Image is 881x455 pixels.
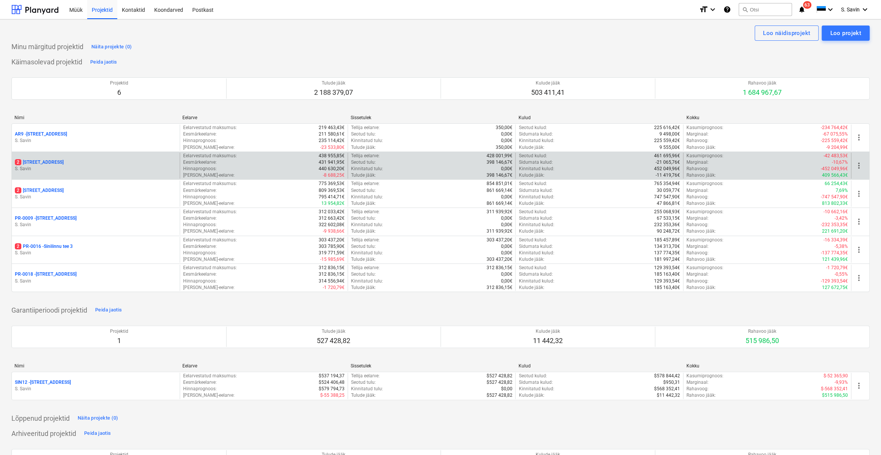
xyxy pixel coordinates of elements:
p: Eesmärkeelarve : [183,159,217,166]
button: Näita projekte (0) [76,412,120,425]
p: Seotud tulu : [351,187,376,194]
p: Sidumata kulud : [519,187,552,194]
p: 312 836,15€ [319,265,345,271]
p: Rahavoog : [686,194,709,200]
p: Kulude jääk : [519,284,544,291]
p: 211 580,61€ [319,131,345,137]
span: more_vert [854,273,863,283]
span: S. Savin [841,6,860,13]
p: 431 941,95€ [319,159,345,166]
p: -10,67% [832,159,848,166]
p: 129 393,54€ [654,265,680,271]
p: 47 866,81€ [657,200,680,207]
p: 0,00€ [501,131,512,137]
span: more_vert [854,133,863,142]
p: -234 764,42€ [821,125,848,131]
p: Eesmärkeelarve : [183,243,217,250]
p: AR9 - [STREET_ADDRESS] [15,131,67,137]
p: -10 662,16€ [824,209,848,215]
p: -15 985,69€ [320,256,345,263]
p: 314 556,94€ [319,278,345,284]
p: -67 075,55% [823,131,848,137]
p: 0,00€ [501,166,512,172]
p: Sidumata kulud : [519,379,552,386]
p: -232 353,35€ [821,222,848,228]
p: -452 049,96€ [821,166,848,172]
p: 303 437,20€ [319,237,345,243]
button: Peida jaotis [82,428,113,440]
p: Tulude jääk : [351,172,376,179]
p: 67 533,15€ [657,215,680,222]
p: 795 414,71€ [319,194,345,200]
p: 181 997,24€ [654,256,680,263]
p: 129 393,54€ [654,278,680,284]
p: Kasumiprognoos : [686,180,723,187]
p: Kinnitatud tulu : [351,250,383,256]
div: Näita projekte (0) [78,414,118,423]
p: Hinnaprognoos : [183,278,217,284]
p: Kulude jääk : [519,256,544,263]
p: 461 695,96€ [654,153,680,159]
p: Kulude jääk : [519,144,544,151]
p: [PERSON_NAME]-eelarve : [183,256,235,263]
span: more_vert [854,217,863,226]
p: 515 986,50 [745,336,779,345]
p: 185 163,40€ [654,284,680,291]
p: Seotud kulud : [519,373,547,379]
div: Loo projekt [830,28,861,38]
p: 9 498,00€ [659,131,680,137]
p: -1 720,79€ [826,265,848,271]
p: 409 566,43€ [822,172,848,179]
p: -3,42% [835,215,848,222]
p: Kulude jääk [533,328,563,335]
div: Kokku [686,115,848,120]
p: Marginaal : [686,187,709,194]
p: -23 533,80€ [320,144,345,151]
p: 90 248,72€ [657,228,680,235]
p: Kulude jääk : [519,228,544,235]
p: 225 559,42€ [654,137,680,144]
p: PR-0016 - Sinilinnu tee 3 [15,243,73,250]
p: Tellija eelarve : [351,125,380,131]
i: keyboard_arrow_down [826,5,835,14]
p: Marginaal : [686,215,709,222]
p: 312 836,15€ [486,265,512,271]
p: $527 428,82 [486,373,512,379]
p: Hinnaprognoos : [183,137,217,144]
p: [STREET_ADDRESS] [15,187,64,194]
p: Rahavoog : [686,166,709,172]
p: 312 836,15€ [486,284,512,291]
p: 312 663,42€ [319,215,345,222]
p: 311 939,92€ [486,209,512,215]
span: search [742,6,748,13]
p: Eelarvestatud maksumus : [183,373,237,379]
p: -11 419,76€ [656,172,680,179]
p: Rahavoo jääk : [686,284,716,291]
span: 2 [15,159,21,165]
p: Garantiiperioodi projektid [11,306,87,315]
p: Seotud tulu : [351,215,376,222]
p: Kinnitatud tulu : [351,194,383,200]
div: Kulud [519,115,680,120]
p: PR-0018 - [STREET_ADDRESS] [15,271,77,278]
p: Sidumata kulud : [519,131,552,137]
p: Kinnitatud tulu : [351,278,383,284]
p: Eelarvestatud maksumus : [183,180,237,187]
p: Eelarvestatud maksumus : [183,265,237,271]
p: Seotud kulud : [519,125,547,131]
button: Loo projekt [822,26,870,41]
p: Projektid [110,80,128,86]
p: -8 688,25€ [323,172,345,179]
p: -21 065,76€ [656,159,680,166]
p: 322 602,08€ [319,222,345,228]
p: 185 163,40€ [654,271,680,278]
p: 9 555,00€ [659,144,680,151]
p: Rahavoog : [686,250,709,256]
p: $579 794,73 [319,386,345,392]
p: 747 547,90€ [654,194,680,200]
p: Eelarvestatud maksumus : [183,237,237,243]
p: 398 146,67€ [486,172,512,179]
p: 7,69% [836,187,848,194]
p: $537 194,37 [319,373,345,379]
p: Rahavoo jääk : [686,228,716,235]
